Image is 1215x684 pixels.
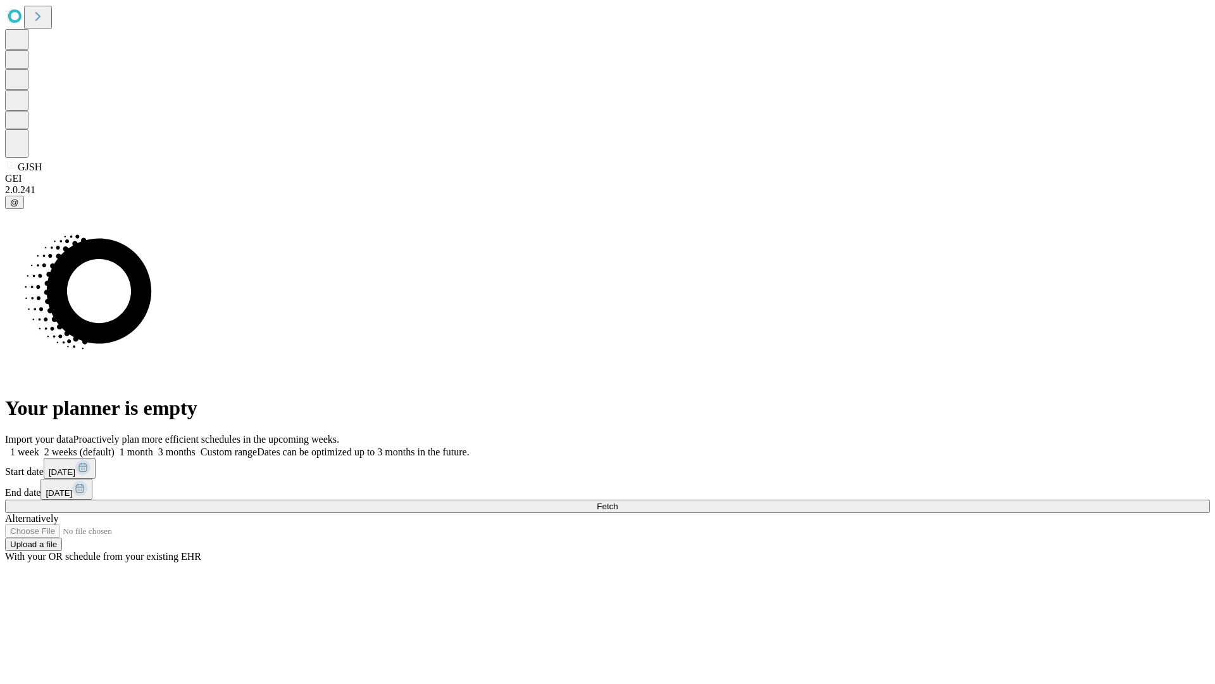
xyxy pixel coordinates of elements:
span: Proactively plan more efficient schedules in the upcoming weeks. [73,434,339,445]
span: 1 month [120,446,153,457]
button: Upload a file [5,538,62,551]
span: Fetch [597,502,618,511]
div: GEI [5,173,1210,184]
span: [DATE] [49,467,75,477]
span: 1 week [10,446,39,457]
h1: Your planner is empty [5,396,1210,420]
span: @ [10,198,19,207]
button: Fetch [5,500,1210,513]
span: Alternatively [5,513,58,524]
button: [DATE] [40,479,92,500]
span: Custom range [201,446,257,457]
span: 3 months [158,446,196,457]
span: Import your data [5,434,73,445]
div: End date [5,479,1210,500]
span: [DATE] [46,488,72,498]
span: 2 weeks (default) [44,446,115,457]
span: Dates can be optimized up to 3 months in the future. [257,446,469,457]
div: 2.0.241 [5,184,1210,196]
span: With your OR schedule from your existing EHR [5,551,201,562]
button: @ [5,196,24,209]
div: Start date [5,458,1210,479]
span: GJSH [18,161,42,172]
button: [DATE] [44,458,96,479]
